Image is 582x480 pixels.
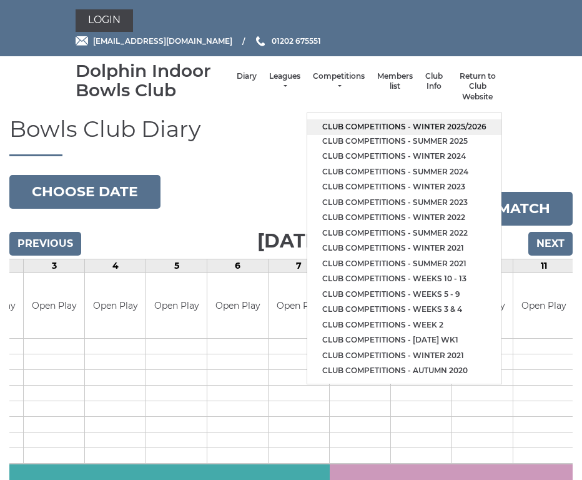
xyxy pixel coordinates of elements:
[307,348,501,364] a: Club competitions - Winter 2021
[76,61,230,100] div: Dolphin Indoor Bowls Club
[307,112,502,384] ul: Competitions
[307,317,501,333] a: Club competitions - Week 2
[307,149,501,164] a: Club competitions - Winter 2024
[307,271,501,287] a: Club competitions - Weeks 10 - 13
[24,273,84,339] td: Open Play
[93,36,232,46] span: [EMAIL_ADDRESS][DOMAIN_NAME]
[425,71,443,92] a: Club Info
[513,259,575,272] td: 11
[76,35,232,47] a: Email [EMAIL_ADDRESS][DOMAIN_NAME]
[24,259,85,272] td: 3
[307,363,501,379] a: Club competitions - Autumn 2020
[269,71,300,92] a: Leagues
[307,241,501,256] a: Club competitions - Winter 2021
[307,226,501,241] a: Club competitions - Summer 2022
[313,71,365,92] a: Competitions
[76,36,88,46] img: Email
[307,287,501,302] a: Club competitions - Weeks 5 - 9
[307,179,501,195] a: Club competitions - Winter 2023
[513,273,574,339] td: Open Play
[76,9,133,32] a: Login
[307,256,501,272] a: Club competitions - Summer 2021
[307,134,501,149] a: Club competitions - Summer 2025
[9,232,81,256] input: Previous
[254,35,321,47] a: Phone us 01202 675551
[269,273,329,339] td: Open Play
[207,273,268,339] td: Open Play
[85,259,146,272] td: 4
[455,71,500,102] a: Return to Club Website
[307,302,501,317] a: Club competitions - Weeks 3 & 4
[307,332,501,348] a: Club competitions - [DATE] wk1
[146,259,207,272] td: 5
[9,117,573,156] h1: Bowls Club Diary
[307,164,501,180] a: Club competitions - Summer 2024
[237,71,257,82] a: Diary
[207,259,269,272] td: 6
[307,210,501,226] a: Club competitions - Winter 2022
[85,273,145,339] td: Open Play
[146,273,207,339] td: Open Play
[528,232,573,256] input: Next
[9,175,160,209] button: Choose date
[269,259,330,272] td: 7
[307,195,501,211] a: Club competitions - Summer 2023
[272,36,321,46] span: 01202 675551
[377,71,413,92] a: Members list
[307,119,501,135] a: Club competitions - Winter 2025/2026
[256,36,265,46] img: Phone us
